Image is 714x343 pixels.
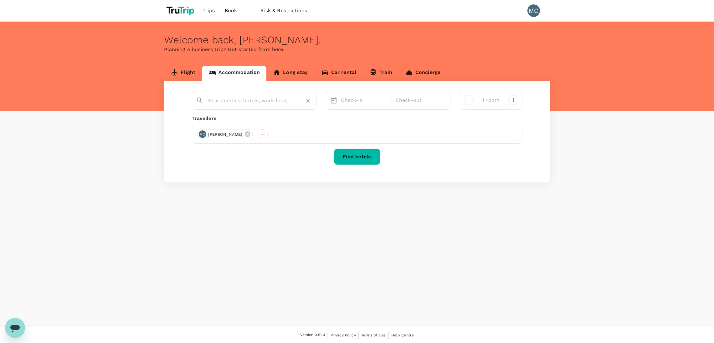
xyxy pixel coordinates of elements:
a: Help Centre [391,332,414,339]
button: decrease [508,95,518,105]
div: Welcome back , [PERSON_NAME] . [164,34,550,46]
div: MC [527,4,540,17]
span: Risk & Restrictions [261,7,307,14]
span: [PERSON_NAME] [204,131,246,138]
div: MC [199,130,206,138]
span: Book [225,7,237,14]
img: TruTrip logo [164,4,198,18]
span: Privacy Policy [331,333,356,337]
a: Long stay [266,66,314,81]
a: Terms of Use [361,332,386,339]
input: Add rooms [479,95,503,105]
a: Flight [164,66,202,81]
span: Trips [203,7,215,14]
p: Planning a business trip? Get started from here. [164,46,550,53]
span: Help Centre [391,333,414,337]
a: Concierge [399,66,447,81]
iframe: Botón para iniciar la ventana de mensajería [5,318,25,338]
button: Find hotels [334,149,380,165]
div: MC[PERSON_NAME] [197,129,253,139]
p: Check-out [396,97,443,104]
button: Open [312,100,313,101]
p: Check-in [341,97,388,104]
div: Travellers [192,115,522,122]
a: Privacy Policy [331,332,356,339]
span: Terms of Use [361,333,386,337]
a: Train [363,66,399,81]
span: Version 3.51.4 [300,332,325,338]
a: Accommodation [202,66,266,81]
button: Clear [304,96,312,105]
input: Search cities, hotels, work locations [208,96,295,105]
a: Car rental [315,66,363,81]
